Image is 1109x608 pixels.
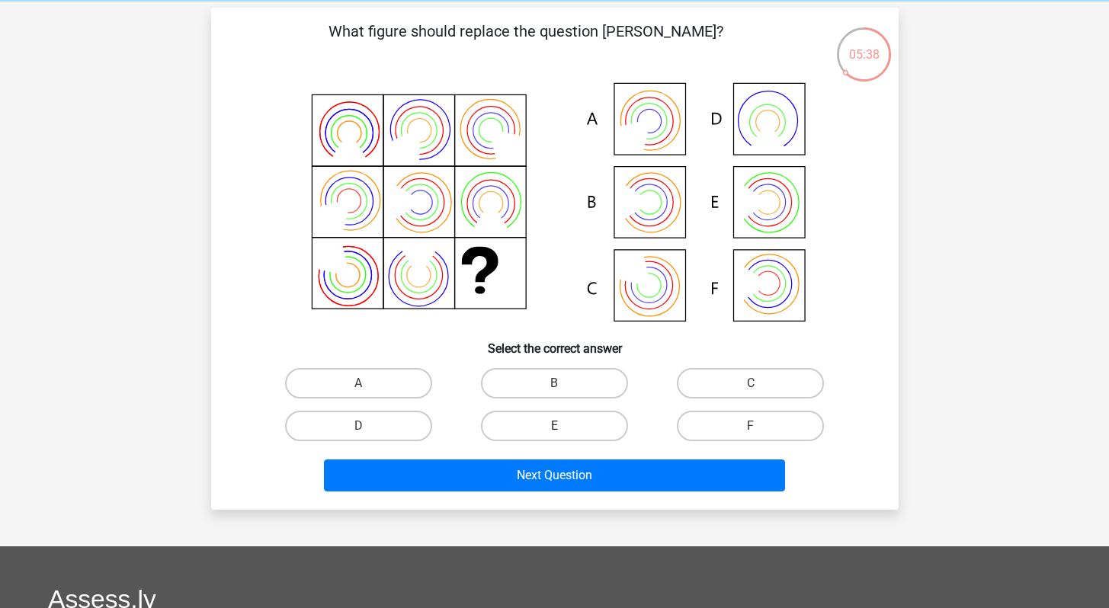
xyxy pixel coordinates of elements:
[236,329,874,356] h6: Select the correct answer
[677,411,824,441] label: F
[285,411,432,441] label: D
[481,368,628,398] label: B
[324,459,785,491] button: Next Question
[835,26,893,64] div: 05:38
[285,368,432,398] label: A
[481,411,628,441] label: E
[677,368,824,398] label: C
[236,20,817,66] p: What figure should replace the question [PERSON_NAME]?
